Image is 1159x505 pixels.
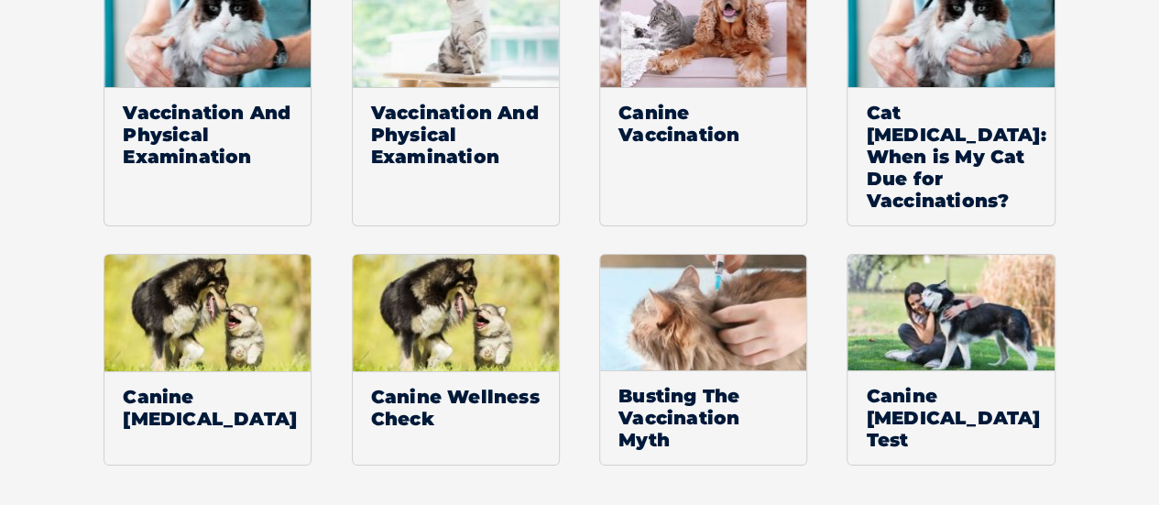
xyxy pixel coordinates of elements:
a: Default ThumbnailCanine [MEDICAL_DATA] [104,254,312,467]
span: Busting The Vaccination Myth [600,370,806,465]
span: Canine Wellness Check [353,371,559,444]
span: Canine Vaccination [600,87,806,159]
span: Canine [MEDICAL_DATA] Test [847,370,1054,465]
img: Default Thumbnail [104,255,312,371]
span: Vaccination And Physical Examination [353,87,559,181]
a: Canine [MEDICAL_DATA] Test [847,254,1055,467]
span: Vaccination And Physical Examination [104,87,311,181]
img: Default Thumbnail [353,255,560,371]
a: Busting The Vaccination Myth [599,254,807,467]
span: Canine [MEDICAL_DATA] [104,371,311,444]
span: Cat [MEDICAL_DATA]: When is My Cat Due for Vaccinations? [847,87,1054,225]
a: Default ThumbnailCanine Wellness Check [352,254,560,467]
